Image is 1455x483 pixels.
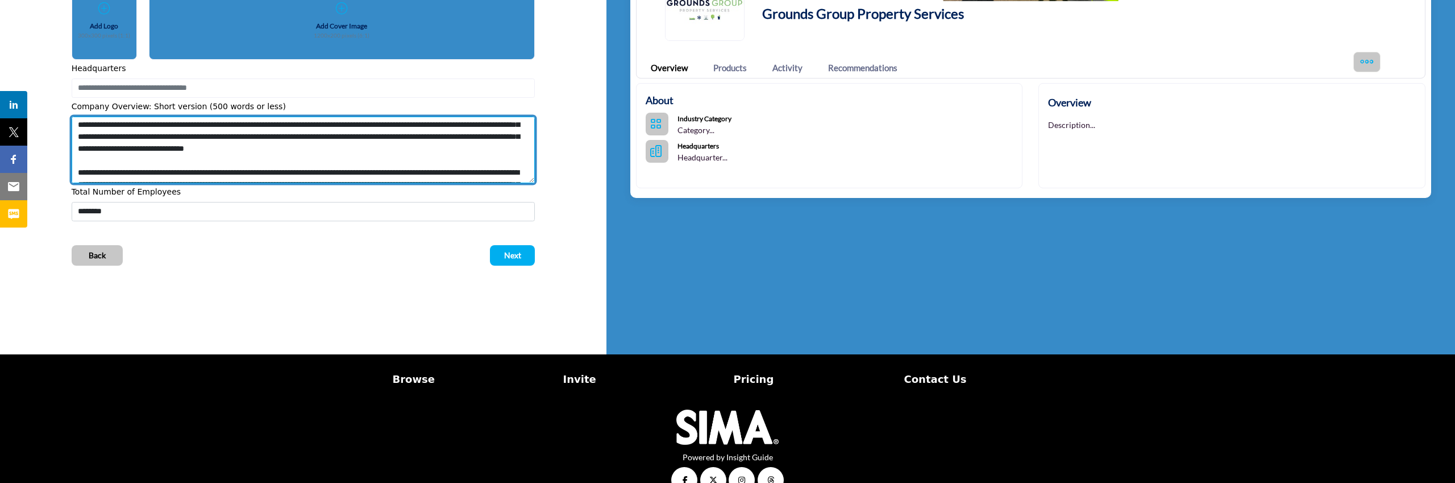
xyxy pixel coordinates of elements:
span: Next [504,250,521,261]
textarea: Shortoverview [72,117,535,184]
button: Back [72,245,123,266]
label: Company Overview: Short version (500 words or less) [72,101,286,113]
button: Next [490,245,535,266]
a: Contact Us [904,371,1063,387]
label: Headquarters [72,63,126,75]
a: Browse [393,371,551,387]
a: Overview [651,61,688,75]
button: More Options [1353,52,1381,72]
button: Categories List [646,113,668,135]
p: 1200x200 pixels (6:1) [314,31,369,40]
img: No Site Logo [676,410,779,445]
button: HeadQuarters [646,140,668,163]
label: Total Number of Employees [72,186,181,198]
b: Headquarters [677,142,719,150]
b: Industry Category [677,114,731,123]
h2: Overview [1048,95,1091,110]
h5: Add Cover Image [316,21,367,31]
p: Headquarter... [677,152,727,163]
a: Pricing [734,371,892,387]
h1: Grounds Group Property Services [762,3,964,24]
a: Invite [563,371,722,387]
p: 300x300 pixels (1:1) [78,31,130,40]
a: Activity [772,61,803,75]
a: Recommendations [828,61,897,75]
a: Powered by Insight Guide [683,452,773,462]
a: Products [713,61,747,75]
span: Back [89,250,106,261]
h2: About [646,93,674,108]
h5: Add Logo [90,21,118,31]
p: Description... [1048,119,1095,131]
p: Category... [677,125,731,136]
